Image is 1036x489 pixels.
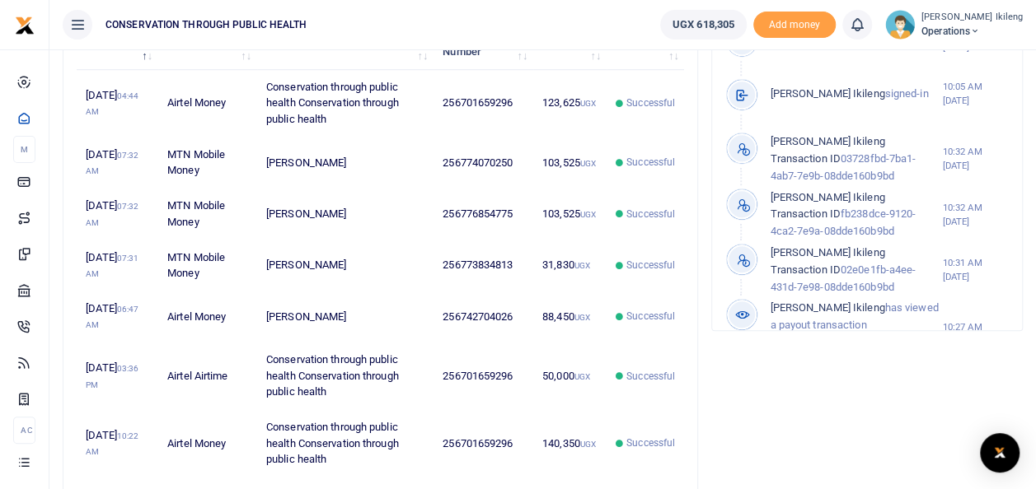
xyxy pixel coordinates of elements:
small: 10:05 AM [DATE] [943,80,1009,108]
a: UGX 618,305 [660,10,747,40]
span: Transaction ID [770,152,840,165]
td: [DATE] [77,137,158,189]
a: logo-small logo-large logo-large [15,18,35,30]
small: UGX [574,261,590,270]
td: 256742704026 [434,291,533,342]
td: MTN Mobile Money [158,137,257,189]
td: 103,525 [533,189,607,240]
td: 50,000 [533,342,607,410]
span: [PERSON_NAME] Ikileng [770,246,884,258]
li: Ac [13,417,35,444]
td: Airtel Airtime [158,342,257,410]
span: Successful [626,369,675,384]
img: profile-user [885,10,915,40]
p: signed-in [770,86,942,103]
td: 256701659296 [434,410,533,477]
small: UGX [580,210,596,219]
small: 03:36 PM [86,364,138,389]
span: CONSERVATION THROUGH PUBLIC HEALTH [99,17,313,32]
span: [PERSON_NAME] Ikileng [770,191,884,203]
td: 123,625 [533,70,607,137]
span: [PERSON_NAME] Ikileng [770,301,884,314]
td: 256701659296 [434,342,533,410]
td: Conservation through public health Conservation through public health [257,410,434,477]
td: Airtel Money [158,70,257,137]
td: 88,450 [533,291,607,342]
span: UGX 618,305 [673,16,734,33]
td: MTN Mobile Money [158,189,257,240]
td: [DATE] [77,410,158,477]
small: 10:27 AM [DATE] [943,320,1009,348]
small: [PERSON_NAME] Ikileng [921,11,1023,25]
td: 256774070250 [434,137,533,189]
a: profile-user [PERSON_NAME] Ikileng Operations [885,10,1023,40]
span: Transaction ID [770,263,840,276]
p: 03728fbd-7ba1-4ab7-7e9b-08dde160b9bd [770,133,942,184]
td: Conservation through public health Conservation through public health [257,70,434,137]
td: [PERSON_NAME] [257,240,434,291]
li: Toup your wallet [753,12,836,39]
li: Wallet ballance [654,10,753,40]
li: M [13,136,35,163]
td: [DATE] [77,291,158,342]
span: Successful [626,155,675,170]
p: 02e0e1fb-a4ee-431d-7e98-08dde160b9bd [770,244,942,296]
td: [DATE] [77,70,158,137]
small: 07:32 AM [86,202,138,227]
td: 31,830 [533,240,607,291]
small: UGX [580,99,596,108]
span: Successful [626,95,675,110]
td: Conservation through public health Conservation through public health [257,342,434,410]
span: Operations [921,24,1023,39]
td: [DATE] [77,189,158,240]
a: Add money [753,17,836,30]
img: logo-small [15,16,35,35]
span: [PERSON_NAME] Ikileng [770,87,884,100]
div: Open Intercom Messenger [980,433,1020,473]
td: MTN Mobile Money [158,240,257,291]
td: 256776854775 [434,189,533,240]
span: Successful [626,258,675,272]
span: [PERSON_NAME] Ikileng [770,135,884,147]
small: UGX [574,372,590,381]
small: UGX [574,313,590,322]
td: 140,350 [533,410,607,477]
span: Transaction ID [770,207,840,220]
td: [PERSON_NAME] [257,291,434,342]
p: fb238dce-9120-4ca2-7e9a-08dde160b9bd [770,189,942,240]
td: [DATE] [77,240,158,291]
p: has viewed a payout transaction 78dd8ddf-95ba-43bc-07ad-08dddbdb7803 [770,300,942,368]
span: Add money [753,12,836,39]
td: [PERSON_NAME] [257,189,434,240]
span: Successful [626,309,675,324]
td: [PERSON_NAME] [257,137,434,189]
td: Airtel Money [158,410,257,477]
span: Successful [626,207,675,221]
small: 10:32 AM [DATE] [943,201,1009,229]
td: Airtel Money [158,291,257,342]
td: 256701659296 [434,70,533,137]
small: 10:31 AM [DATE] [943,256,1009,284]
small: 10:32 AM [DATE] [943,145,1009,173]
small: UGX [580,440,596,449]
td: [DATE] [77,342,158,410]
td: 256773834813 [434,240,533,291]
small: UGX [580,159,596,168]
span: Successful [626,435,675,450]
td: 103,525 [533,137,607,189]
